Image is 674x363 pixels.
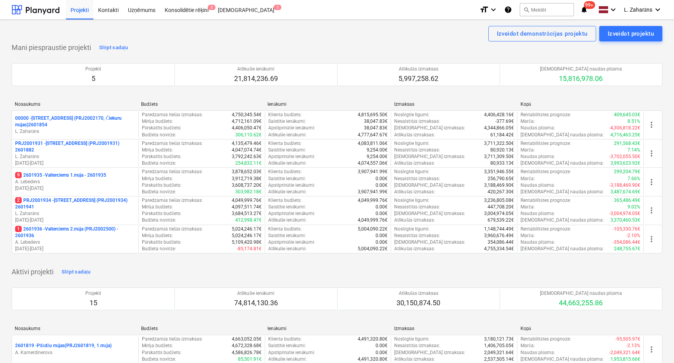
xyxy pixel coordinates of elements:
[142,169,203,175] p: Paredzamās tiešās izmaksas :
[394,160,435,167] p: Atlikušās izmaksas :
[267,102,388,107] div: Ienākumi
[394,232,440,239] p: Nesaistītās izmaksas :
[12,43,91,52] p: Mani piespraustie projekti
[232,147,262,153] p: 4,047,074.74€
[268,125,315,131] p: Apstiprinātie ienākumi :
[488,175,514,182] p: 256,790.65€
[232,125,262,131] p: 4,406,050.47€
[490,147,514,153] p: 80,920.13€
[142,182,181,189] p: Pārskatīts budžets :
[394,217,435,224] p: Atlikušās izmaksas :
[85,290,101,297] p: Projekti
[521,160,604,167] p: [DEMOGRAPHIC_DATA] naudas plūsma :
[394,336,429,342] p: Noslēgtie līgumi :
[268,112,302,118] p: Klienta budžets :
[484,349,514,356] p: 2,049,321.64€
[610,356,640,363] p: 1,953,815.66€
[367,153,388,160] p: 9,254.00€
[635,326,674,363] iframe: Chat Widget
[490,132,514,138] p: 61,184.42€
[235,217,262,224] p: 412,998.47€
[142,197,203,204] p: Paredzamās tiešās izmaksas :
[484,125,514,131] p: 4,344,866.05€
[232,336,262,342] p: 4,663,052.05€
[15,197,22,203] span: 2
[521,153,555,160] p: Naudas plūsma :
[521,189,604,195] p: [DEMOGRAPHIC_DATA] naudas plūsma :
[610,217,640,224] p: 3,370,460.53€
[142,226,203,232] p: Paredzamās tiešās izmaksas :
[232,210,262,217] p: 3,684,513.27€
[268,160,307,167] p: Atlikušie ienākumi :
[520,3,574,16] button: Meklēt
[521,147,534,153] p: Marža :
[268,182,315,189] p: Apstiprinātie ienākumi :
[15,326,135,331] div: Nosaukums
[540,66,622,72] p: [DEMOGRAPHIC_DATA] naudas plūsma
[521,204,534,210] p: Marža :
[232,112,262,118] p: 4,750,345.54€
[234,66,278,72] p: Atlikušie ienākumi
[394,326,514,331] div: Izmaksas
[521,102,641,107] div: Kopā
[235,132,262,138] p: 306,110.62€
[521,125,555,131] p: Naudas plūsma :
[15,217,135,224] p: [DATE] - [DATE]
[268,118,306,125] p: Saistītie ienākumi :
[60,266,93,278] button: Slēpt sadaļu
[495,118,514,125] p: -377.69€
[488,189,514,195] p: 420,267.30€
[232,232,262,239] p: 5,024,246.17€
[234,74,278,83] p: 21,814,236.69
[608,5,618,14] i: keyboard_arrow_down
[394,169,429,175] p: Noslēgtie līgumi :
[15,172,106,179] p: 2601935 - Valterciems 1.māja - 2601935
[142,112,203,118] p: Paredzamās tiešās izmaksas :
[232,175,262,182] p: 3,912,719.38€
[521,226,571,232] p: Rentabilitātes prognoze :
[142,153,181,160] p: Pārskatīts budžets :
[358,356,388,363] p: 4,491,320.80€
[142,204,173,210] p: Mērķa budžets :
[521,175,534,182] p: Marža :
[521,232,534,239] p: Marža :
[489,5,498,14] i: keyboard_arrow_down
[268,189,307,195] p: Atlikušie ienākumi :
[142,349,181,356] p: Pārskatīts budžets :
[609,349,640,356] p: -2,049,321.64€
[614,197,640,204] p: 365,486.49€
[142,160,176,167] p: Budžeta novirze :
[234,290,278,297] p: Atlikušie ienākumi
[626,342,640,349] p: -2.13%
[62,268,91,277] div: Slēpt sadaļu
[647,234,656,244] span: more_vert
[484,336,514,342] p: 3,180,121.73€
[232,342,262,349] p: 4,672,328.68€
[268,349,315,356] p: Apstiprinātie ienākumi :
[614,112,640,118] p: 409,645.03€
[237,246,262,252] p: -85,174.81€
[484,182,514,189] p: 3,188,469.90€
[268,204,306,210] p: Saistītie ienākumi :
[142,118,173,125] p: Mērķa budžets :
[15,185,135,192] p: [DATE] - [DATE]
[267,326,388,332] div: Ienākumi
[268,356,307,363] p: Atlikušie ienākumi :
[358,226,388,232] p: 5,004,090.22€
[521,182,555,189] p: Naudas plūsma :
[85,74,101,83] p: 5
[521,169,571,175] p: Rentabilitātes prognoze :
[268,132,307,138] p: Atlikušie ienākumi :
[540,298,622,308] p: 44,663,255.86
[15,226,22,232] span: 1
[521,140,571,147] p: Rentabilitātes prognoze :
[647,120,656,129] span: more_vert
[97,41,130,54] button: Slēpt sadaļu
[394,226,429,232] p: Noslēgtie līgumi :
[504,5,512,14] i: Zināšanu pamats
[609,125,640,131] p: -4,306,818.22€
[234,298,278,308] p: 74,814,130.36
[497,29,588,39] div: Izveidot demonstrācijas projektu
[394,349,465,356] p: [DEMOGRAPHIC_DATA] izmaksas :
